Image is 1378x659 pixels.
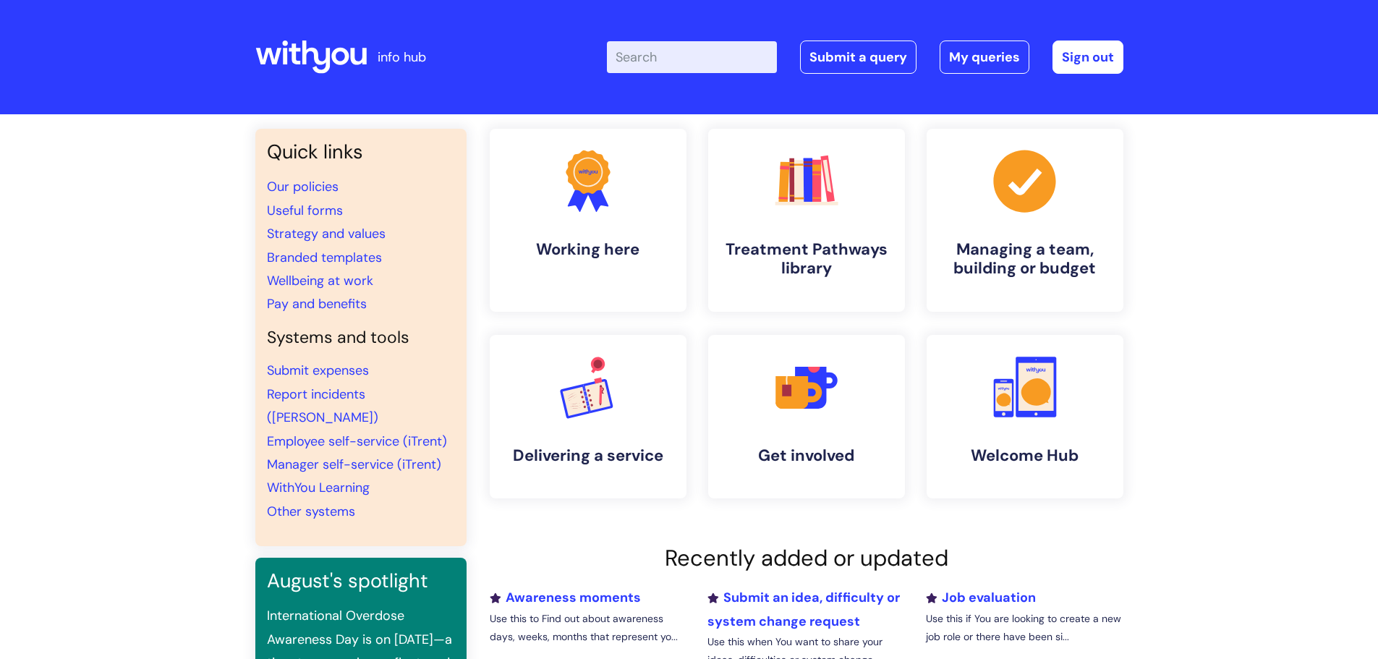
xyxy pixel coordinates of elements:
[800,41,916,74] a: Submit a query
[708,335,905,498] a: Get involved
[267,569,455,592] h3: August's spotlight
[267,433,447,450] a: Employee self-service (iTrent)
[267,362,369,379] a: Submit expenses
[490,129,686,312] a: Working here
[501,446,675,465] h4: Delivering a service
[267,295,367,313] a: Pay and benefits
[490,610,686,646] p: Use this to Find out about awareness days, weeks, months that represent yo...
[720,446,893,465] h4: Get involved
[267,503,355,520] a: Other systems
[378,46,426,69] p: info hub
[927,129,1123,312] a: Managing a team, building or budget
[940,41,1029,74] a: My queries
[267,479,370,496] a: WithYou Learning
[267,456,441,473] a: Manager self-service (iTrent)
[938,240,1112,279] h4: Managing a team, building or budget
[938,446,1112,465] h4: Welcome Hub
[267,202,343,219] a: Useful forms
[1052,41,1123,74] a: Sign out
[607,41,777,73] input: Search
[267,272,373,289] a: Wellbeing at work
[720,240,893,279] h4: Treatment Pathways library
[267,178,339,195] a: Our policies
[490,335,686,498] a: Delivering a service
[267,249,382,266] a: Branded templates
[926,589,1036,606] a: Job evaluation
[267,386,378,426] a: Report incidents ([PERSON_NAME])
[267,140,455,163] h3: Quick links
[927,335,1123,498] a: Welcome Hub
[708,129,905,312] a: Treatment Pathways library
[267,328,455,348] h4: Systems and tools
[490,589,641,606] a: Awareness moments
[607,41,1123,74] div: | -
[926,610,1123,646] p: Use this if You are looking to create a new job role or there have been si...
[501,240,675,259] h4: Working here
[707,589,900,629] a: Submit an idea, difficulty or system change request
[267,225,386,242] a: Strategy and values
[490,545,1123,571] h2: Recently added or updated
